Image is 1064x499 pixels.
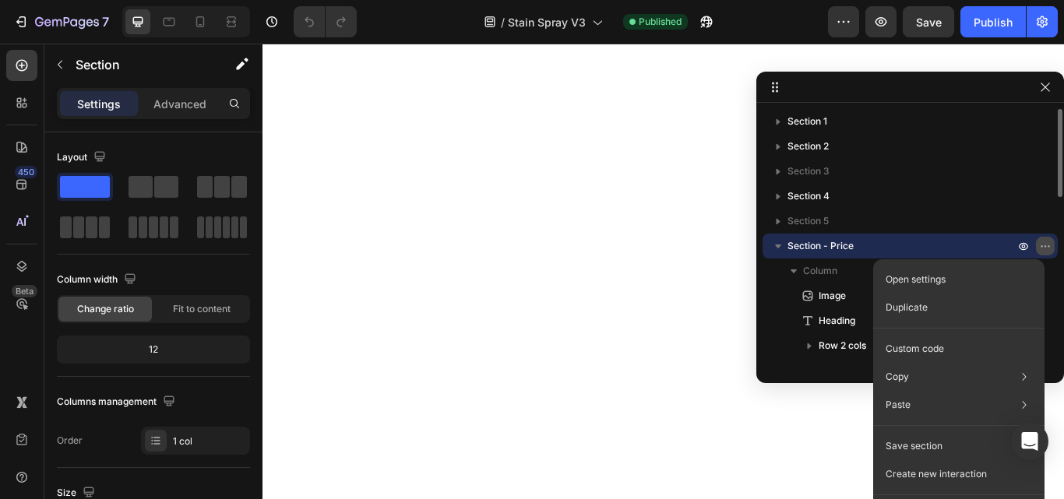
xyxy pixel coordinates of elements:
[60,339,247,360] div: 12
[819,288,846,304] span: Image
[787,213,829,229] span: Section 5
[819,363,860,378] span: Row 1 col
[76,55,203,74] p: Section
[6,6,116,37] button: 7
[102,12,109,31] p: 7
[508,14,586,30] span: Stain Spray V3
[57,269,139,290] div: Column width
[57,434,83,448] div: Order
[886,300,928,315] p: Duplicate
[501,14,505,30] span: /
[886,466,987,482] p: Create new interaction
[173,302,231,316] span: Fit to content
[77,302,134,316] span: Change ratio
[57,392,178,413] div: Columns management
[294,6,357,37] div: Undo/Redo
[787,114,827,129] span: Section 1
[960,6,1026,37] button: Publish
[787,238,854,254] span: Section - Price
[886,272,946,286] p: Open settings
[803,263,837,279] span: Column
[787,188,830,204] span: Section 4
[12,285,37,297] div: Beta
[787,139,829,154] span: Section 2
[262,44,1064,499] iframe: Design area
[819,338,866,353] span: Row 2 cols
[77,96,121,112] p: Settings
[886,370,909,384] p: Copy
[173,434,246,448] div: 1 col
[886,342,944,356] p: Custom code
[916,16,942,29] span: Save
[819,313,855,329] span: Heading
[903,6,954,37] button: Save
[57,147,109,168] div: Layout
[886,398,911,412] p: Paste
[974,14,1013,30] div: Publish
[787,163,830,179] span: Section 3
[639,15,682,29] span: Published
[886,439,942,453] p: Save section
[1011,423,1048,460] div: Open Intercom Messenger
[15,166,37,178] div: 450
[153,96,206,112] p: Advanced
